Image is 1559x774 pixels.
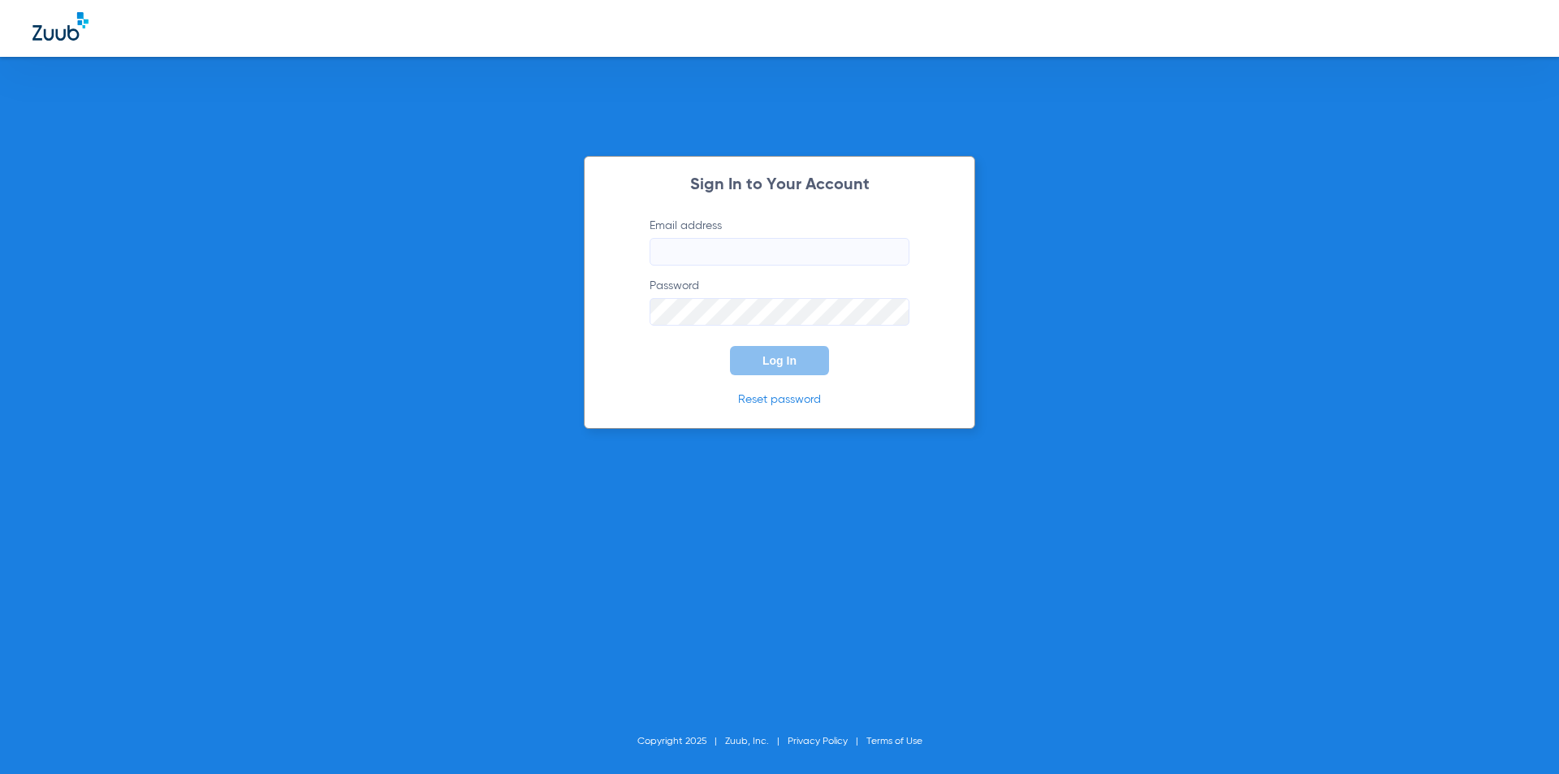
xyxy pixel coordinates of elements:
[625,177,934,193] h2: Sign In to Your Account
[866,737,922,746] a: Terms of Use
[725,733,788,750] li: Zuub, Inc.
[32,12,89,41] img: Zuub Logo
[650,278,909,326] label: Password
[650,218,909,266] label: Email address
[788,737,848,746] a: Privacy Policy
[650,238,909,266] input: Email address
[730,346,829,375] button: Log In
[637,733,725,750] li: Copyright 2025
[650,298,909,326] input: Password
[762,354,797,367] span: Log In
[738,394,821,405] a: Reset password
